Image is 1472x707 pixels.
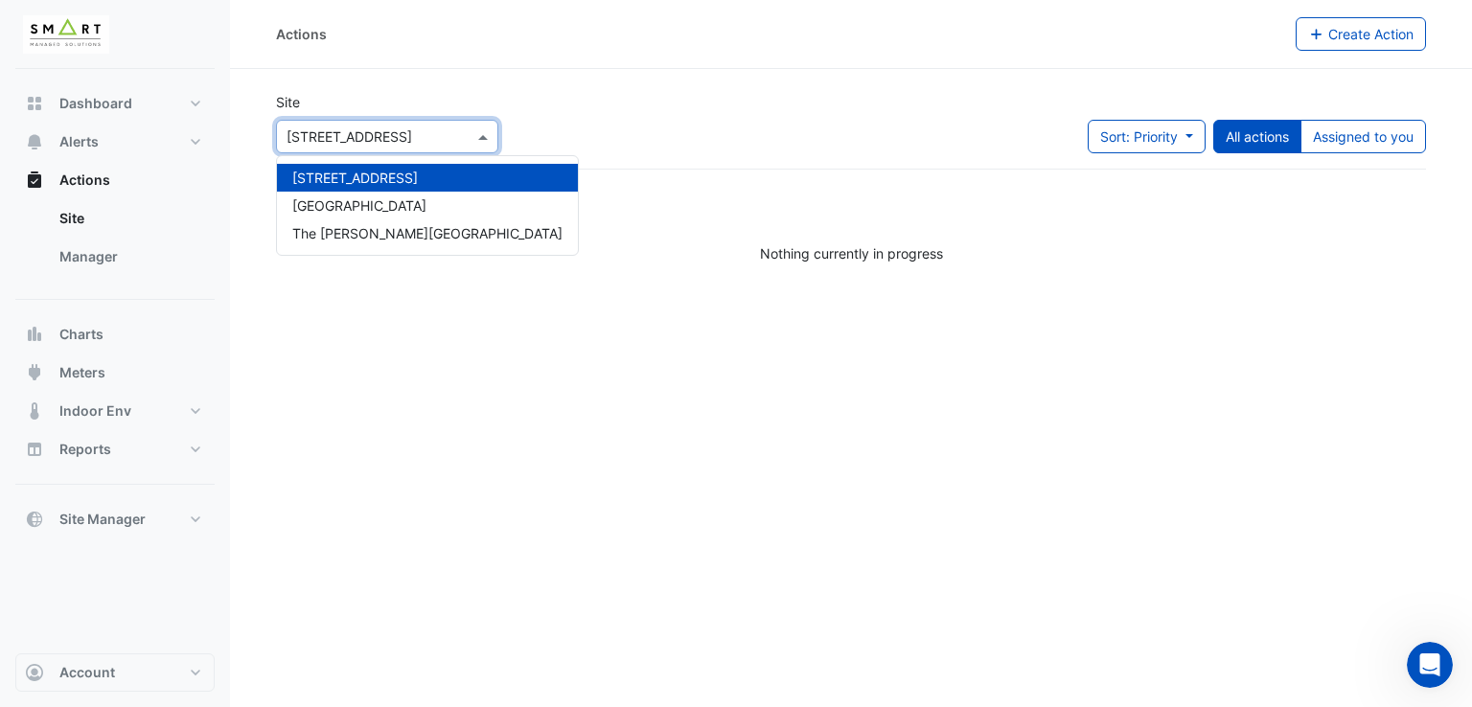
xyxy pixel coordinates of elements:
span: 😞 [127,509,155,547]
img: Company Logo [23,15,109,54]
button: Reports [15,430,215,468]
app-icon: Indoor Env [25,401,44,421]
span: neutral face reaction [167,509,217,547]
span: Site Manager [59,510,146,529]
span: [STREET_ADDRESS] [292,170,418,186]
button: Create Action [1296,17,1427,51]
app-icon: Charts [25,325,44,344]
div: Did this answer your question? [23,490,360,511]
div: Nothing currently in progress [276,243,1426,263]
button: Dashboard [15,84,215,123]
span: The [PERSON_NAME][GEOGRAPHIC_DATA] [292,225,563,241]
button: Alerts [15,123,215,161]
iframe: Intercom live chat [1407,642,1453,688]
button: Charts [15,315,215,353]
span: [GEOGRAPHIC_DATA] [292,197,426,214]
span: Account [59,663,115,682]
app-icon: Reports [25,440,44,459]
div: Actions [276,24,327,44]
span: Alerts [59,132,99,151]
button: Sort: Priority [1088,120,1206,153]
span: disappointed reaction [117,509,167,547]
a: Open in help center [115,571,268,586]
app-icon: Meters [25,363,44,382]
span: Dashboard [59,94,132,113]
span: Reports [59,440,111,459]
span: 😐 [177,509,205,547]
app-icon: Alerts [25,132,44,151]
button: Expand window [334,8,371,44]
a: Site [44,199,215,238]
button: Account [15,653,215,692]
span: Charts [59,325,103,344]
app-icon: Actions [25,171,44,190]
button: go back [12,8,49,44]
ng-dropdown-panel: Options list [276,155,579,256]
span: Actions [59,171,110,190]
span: smiley reaction [217,509,266,547]
span: Meters [59,363,105,382]
button: Actions [15,161,215,199]
app-icon: Site Manager [25,510,44,529]
label: Site [276,92,300,112]
button: Assigned to you [1300,120,1426,153]
button: Indoor Env [15,392,215,430]
span: Create Action [1328,26,1414,42]
span: 😃 [227,509,255,547]
app-icon: Dashboard [25,94,44,113]
span: Sort: Priority [1100,128,1178,145]
button: Site Manager [15,500,215,538]
button: Meters [15,353,215,392]
a: Manager [44,238,215,276]
div: Actions [15,199,215,284]
span: Indoor Env [59,401,131,421]
button: All actions [1213,120,1301,153]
